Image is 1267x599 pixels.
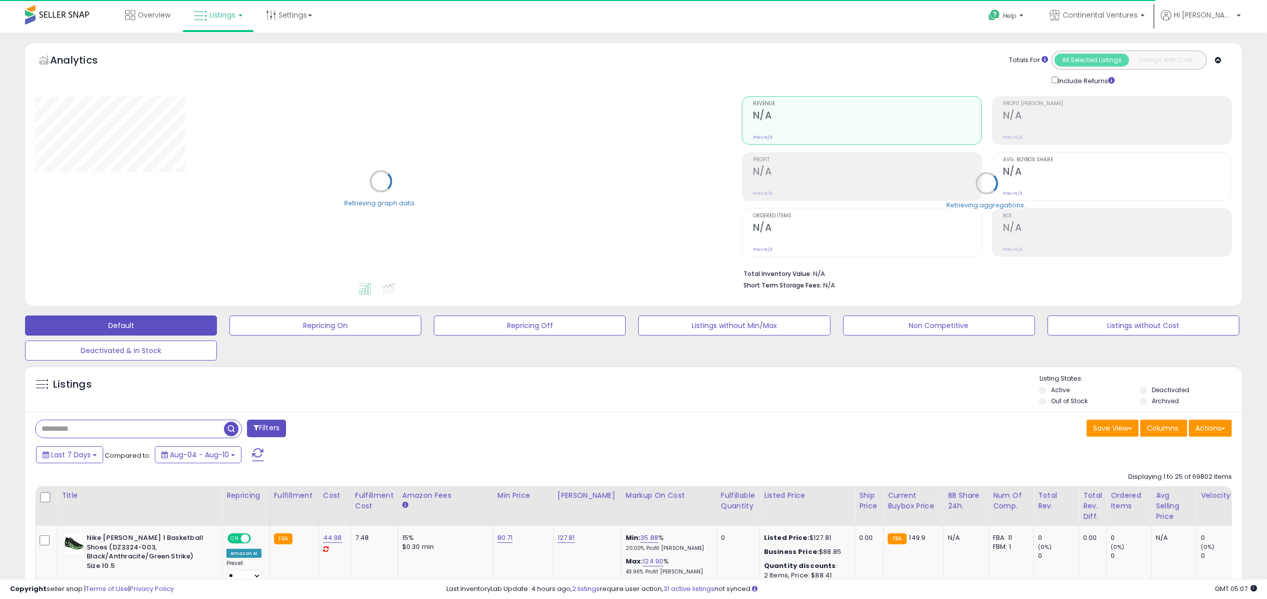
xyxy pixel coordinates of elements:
b: Min: [626,533,641,542]
div: Amazon Fees [402,490,489,501]
span: OFF [249,534,266,543]
button: Repricing Off [434,316,626,336]
div: Min Price [497,490,549,501]
div: Last InventoryLab Update: 4 hours ago, require user action, not synced. [446,584,1257,594]
small: FBA [274,533,293,544]
h5: Analytics [50,53,117,70]
span: Compared to: [105,451,151,460]
div: % [626,557,709,575]
a: 124.90 [643,556,663,566]
div: Ship Price [859,490,879,511]
div: Listed Price [764,490,851,501]
div: Displaying 1 to 25 of 69802 items [1128,472,1232,482]
button: Aug-04 - Aug-10 [155,446,241,463]
button: Listings With Cost [1129,54,1203,67]
th: The percentage added to the cost of goods (COGS) that forms the calculator for Min & Max prices. [621,486,716,526]
button: Save View [1087,420,1139,437]
div: $88.85 [764,547,847,556]
div: Amazon AI [226,549,262,558]
button: Filters [247,420,286,437]
div: Repricing [226,490,266,501]
button: All Selected Listings [1055,54,1129,67]
div: Ordered Items [1111,490,1147,511]
div: 0.00 [859,533,876,542]
div: 2 Items, Price: $88.41 [764,571,847,580]
div: Avg Selling Price [1156,490,1192,522]
h5: Listings [53,378,92,392]
div: FBM: 1 [993,542,1026,551]
span: Help [1003,12,1017,20]
div: Retrieving graph data.. [345,198,418,207]
div: 15% [402,533,485,542]
span: | SKU: ALEX_196969132729 [122,578,201,586]
div: Num of Comp. [993,490,1030,511]
span: Columns [1147,423,1178,433]
img: 41+Q6EFPK2L._SL40_.jpg [64,533,84,553]
div: 0 [1111,533,1151,542]
p: 43.96% Profit [PERSON_NAME] [626,568,709,575]
b: Nike [PERSON_NAME] 1 Basketball Shoes (DZ3324-003, Black/Anthracite/Green Strike) Size 10.5 [87,533,208,573]
div: BB Share 24h. [948,490,984,511]
label: Deactivated [1152,386,1189,394]
a: B0CWS7XBBB [85,578,121,587]
div: Include Returns [1044,75,1127,86]
small: Amazon Fees. [402,501,408,510]
div: Fulfillment Cost [355,490,394,511]
span: Hi [PERSON_NAME] [1174,10,1234,20]
b: Listed Price: [764,533,810,542]
div: Cost [323,490,347,501]
b: Max: [626,556,643,566]
a: 44.98 [323,533,342,543]
div: Preset: [226,560,262,582]
span: ON [228,534,241,543]
span: 2025-08-18 05:07 GMT [1215,584,1257,593]
strong: Copyright [10,584,47,593]
a: Hi [PERSON_NAME] [1161,10,1241,33]
button: Listings without Min/Max [638,316,830,336]
a: Help [980,2,1034,33]
a: 35.88 [640,533,658,543]
a: Terms of Use [86,584,128,593]
a: 127.81 [558,533,575,543]
a: 31 active listings [663,584,714,593]
label: Archived [1152,397,1179,405]
p: Listing States: [1040,374,1242,384]
div: $127.81 [764,533,847,542]
div: 0 [1111,551,1151,560]
div: Fulfillable Quantity [721,490,755,511]
div: FBA: 11 [993,533,1026,542]
div: Title [62,490,218,501]
div: Totals For [1009,56,1048,65]
div: seller snap | | [10,584,174,594]
label: Out of Stock [1051,397,1088,405]
small: FBA [888,533,906,544]
button: Non Competitive [843,316,1035,336]
i: Get Help [988,9,1000,22]
small: (0%) [1038,543,1052,551]
span: Continental Ventures [1063,10,1138,20]
button: Listings without Cost [1048,316,1239,336]
p: 20.00% Profit [PERSON_NAME] [626,545,709,552]
div: N/A [948,533,981,542]
div: N/A [1156,533,1189,542]
div: 0.00 [1083,533,1099,542]
a: 80.71 [497,533,513,543]
div: % [626,533,709,552]
b: Business Price: [764,547,819,556]
div: 7.48 [355,533,390,542]
div: [PERSON_NAME] [558,490,617,501]
div: Total Rev. Diff. [1083,490,1102,522]
a: Privacy Policy [130,584,174,593]
span: Aug-04 - Aug-10 [170,450,229,460]
div: Markup on Cost [626,490,712,501]
div: 0 [1038,533,1079,542]
div: Current Buybox Price [888,490,939,511]
button: Repricing On [229,316,421,336]
div: 0 [721,533,752,542]
div: 0 [1201,551,1241,560]
small: (0%) [1201,543,1215,551]
div: Fulfillment [274,490,315,501]
div: Total Rev. [1038,490,1075,511]
label: Active [1051,386,1070,394]
b: Quantity discounts [764,561,836,570]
